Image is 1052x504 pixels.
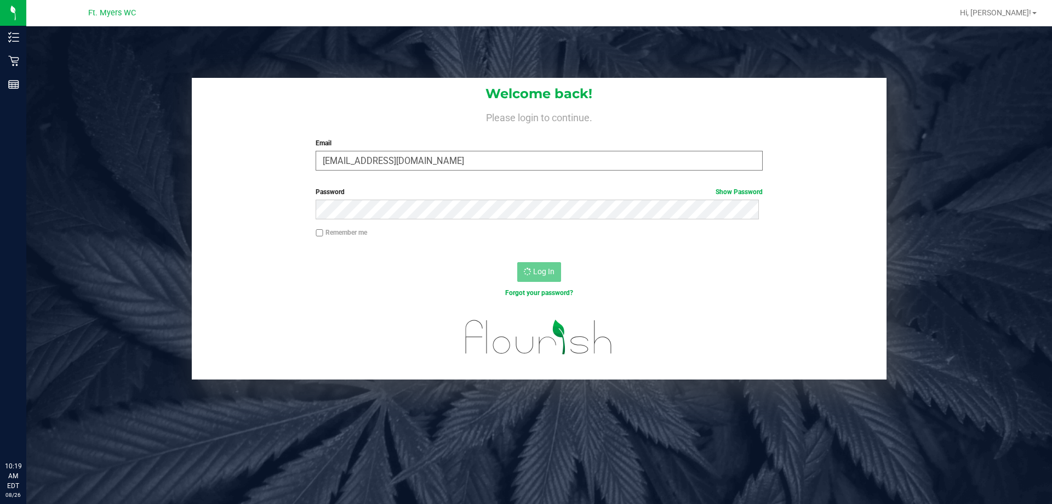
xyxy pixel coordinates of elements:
[192,87,887,101] h1: Welcome back!
[316,229,323,237] input: Remember me
[505,289,573,297] a: Forgot your password?
[316,138,762,148] label: Email
[5,491,21,499] p: 08/26
[8,32,19,43] inline-svg: Inventory
[88,8,136,18] span: Ft. Myers WC
[517,262,561,282] button: Log In
[716,188,763,196] a: Show Password
[452,309,626,365] img: flourish_logo.svg
[5,461,21,491] p: 10:19 AM EDT
[533,267,554,276] span: Log In
[316,188,345,196] span: Password
[8,79,19,90] inline-svg: Reports
[192,110,887,123] h4: Please login to continue.
[960,8,1031,17] span: Hi, [PERSON_NAME]!
[316,228,367,237] label: Remember me
[8,55,19,66] inline-svg: Retail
